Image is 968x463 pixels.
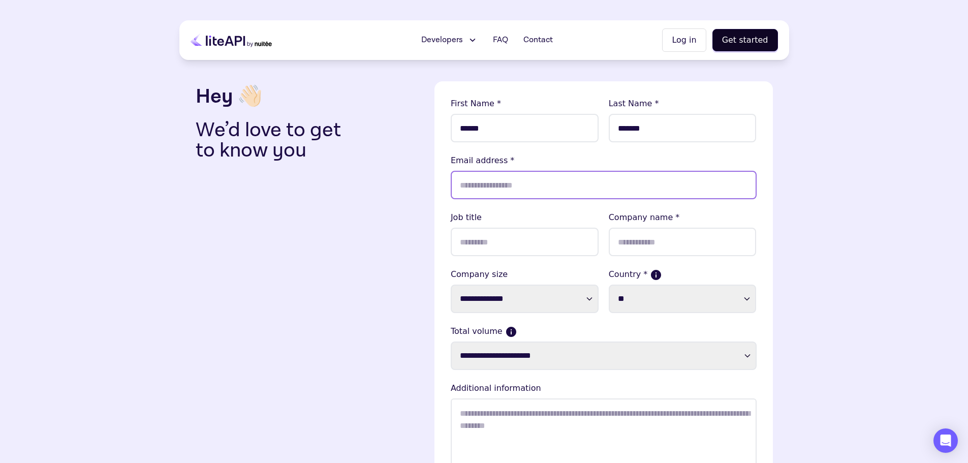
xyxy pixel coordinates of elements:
p: We’d love to get to know you [196,120,357,161]
lable: Company name * [609,211,757,224]
button: Developers [415,30,484,50]
button: Log in [662,28,706,52]
label: Company size [451,268,599,281]
button: Current monthly volume your business makes in USD [507,327,516,336]
span: FAQ [493,34,508,46]
lable: First Name * [451,98,599,110]
span: Developers [421,34,463,46]
lable: Additional information [451,382,757,394]
a: Contact [517,30,559,50]
button: If more than one country, please select where the majority of your sales come from. [651,270,661,280]
lable: Last Name * [609,98,757,110]
lable: Job title [451,211,599,224]
div: Open Intercom Messenger [933,428,958,453]
label: Country * [609,268,757,281]
lable: Email address * [451,155,757,167]
h3: Hey 👋🏻 [196,81,426,112]
button: Get started [712,29,778,51]
a: FAQ [487,30,514,50]
span: Contact [523,34,553,46]
label: Total volume [451,325,757,337]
